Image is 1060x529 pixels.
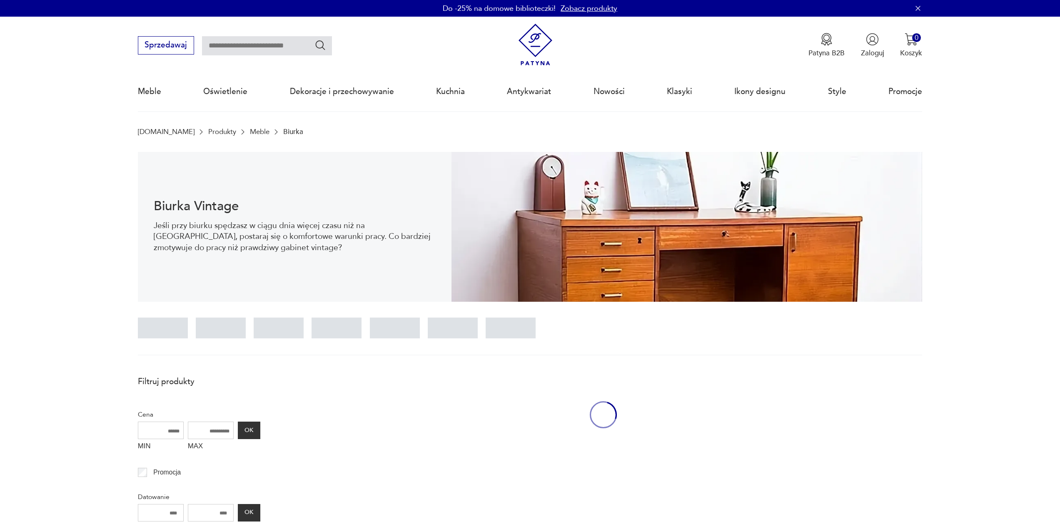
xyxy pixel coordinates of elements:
[912,33,921,42] div: 0
[238,422,260,439] button: OK
[808,33,845,58] a: Ikona medaluPatyna B2B
[250,128,269,136] a: Meble
[188,439,234,455] label: MAX
[138,439,184,455] label: MIN
[314,39,327,51] button: Szukaj
[828,72,846,111] a: Style
[808,33,845,58] button: Patyna B2B
[667,72,692,111] a: Klasyki
[905,33,918,46] img: Ikona koszyka
[861,48,884,58] p: Zaloguj
[594,72,625,111] a: Nowości
[808,48,845,58] p: Patyna B2B
[734,72,786,111] a: Ikony designu
[451,152,922,302] img: 217794b411677fc89fd9d93ef6550404.webp
[138,72,161,111] a: Meble
[507,72,551,111] a: Antykwariat
[443,3,556,14] p: Do -25% na domowe biblioteczki!
[203,72,247,111] a: Oświetlenie
[900,33,922,58] button: 0Koszyk
[866,33,879,46] img: Ikonka użytkownika
[590,371,617,458] div: oval-loading
[153,467,181,478] p: Promocja
[283,128,303,136] p: Biurka
[290,72,394,111] a: Dekoracje i przechowywanie
[861,33,884,58] button: Zaloguj
[154,200,436,212] h1: Biurka Vintage
[514,24,556,66] img: Patyna - sklep z meblami i dekoracjami vintage
[900,48,922,58] p: Koszyk
[208,128,236,136] a: Produkty
[138,409,260,420] p: Cena
[820,33,833,46] img: Ikona medalu
[138,36,194,55] button: Sprzedawaj
[561,3,617,14] a: Zobacz produkty
[888,72,922,111] a: Promocje
[238,504,260,522] button: OK
[436,72,465,111] a: Kuchnia
[138,42,194,49] a: Sprzedawaj
[138,376,260,387] p: Filtruj produkty
[138,492,260,502] p: Datowanie
[138,128,195,136] a: [DOMAIN_NAME]
[154,220,436,253] p: Jeśli przy biurku spędzasz w ciągu dnia więcej czasu niż na [GEOGRAPHIC_DATA], postaraj się o kom...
